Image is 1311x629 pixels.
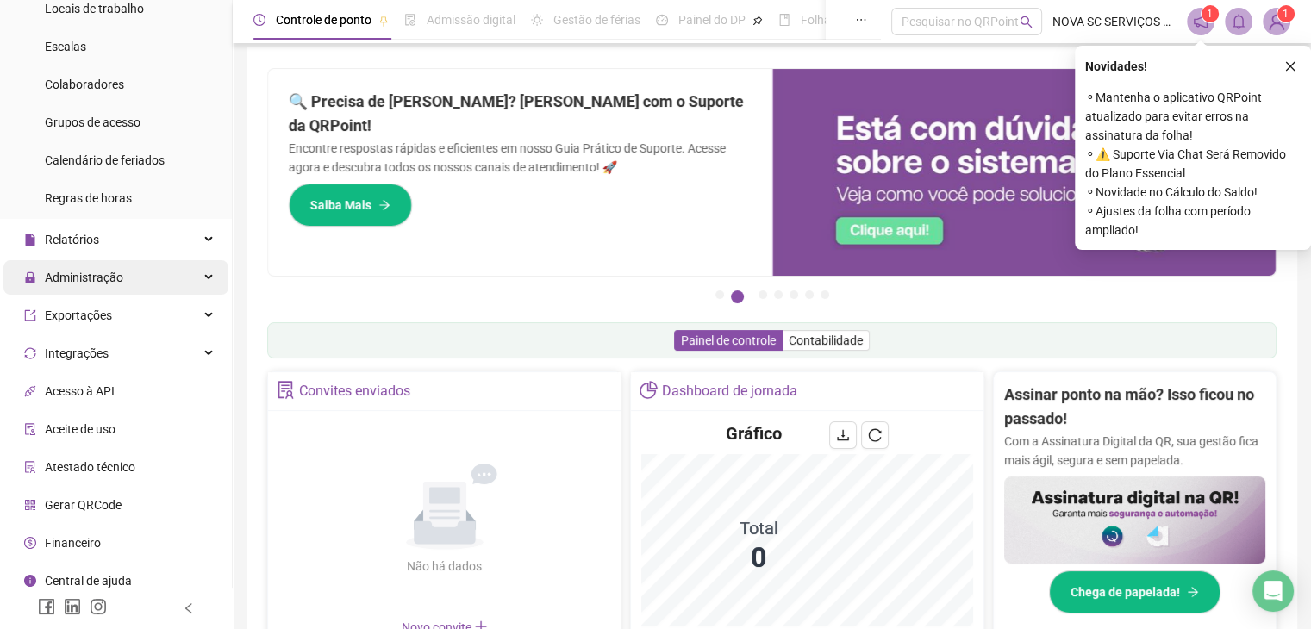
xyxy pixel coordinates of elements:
[45,115,140,129] span: Grupos de acesso
[553,13,640,27] span: Gestão de férias
[45,271,123,284] span: Administração
[64,598,81,615] span: linkedin
[45,2,144,16] span: Locais de trabalho
[855,14,867,26] span: ellipsis
[1284,60,1296,72] span: close
[731,290,744,303] button: 2
[778,14,790,26] span: book
[1004,383,1265,432] h2: Assinar ponto na mão? Isso ficou no passado!
[805,290,814,299] button: 6
[1283,8,1289,20] span: 1
[1277,5,1295,22] sup: Atualize o seu contato no menu Meus Dados
[289,90,752,139] h2: 🔍 Precisa de [PERSON_NAME]? [PERSON_NAME] com o Suporte da QRPoint!
[24,309,36,321] span: export
[45,308,112,322] span: Exportações
[836,428,850,442] span: download
[45,384,115,398] span: Acesso à API
[183,602,195,614] span: left
[1085,145,1301,183] span: ⚬ ⚠️ Suporte Via Chat Será Removido do Plano Essencial
[45,536,101,550] span: Financeiro
[404,14,416,26] span: file-done
[299,377,410,406] div: Convites enviados
[45,233,99,246] span: Relatórios
[45,153,165,167] span: Calendário de feriados
[772,69,1277,276] img: banner%2F0cf4e1f0-cb71-40ef-aa93-44bd3d4ee559.png
[678,13,746,27] span: Painel do DP
[1264,9,1289,34] img: 30038
[24,461,36,473] span: solution
[801,13,911,27] span: Folha de pagamento
[24,385,36,397] span: api
[277,381,295,399] span: solution
[1085,183,1301,202] span: ⚬ Novidade no Cálculo do Saldo!
[1071,582,1180,601] span: Chega de papelada!
[1004,432,1265,470] p: Com a Assinatura Digital da QR, sua gestão fica mais ágil, segura e sem papelada.
[726,421,782,445] h4: Gráfico
[531,14,543,26] span: sun
[821,290,829,299] button: 7
[24,347,36,359] span: sync
[427,13,515,27] span: Admissão digital
[45,574,132,588] span: Central de ajuda
[24,271,36,283] span: lock
[253,14,265,26] span: clock-circle
[790,290,798,299] button: 5
[1085,202,1301,240] span: ⚬ Ajustes da folha com período ampliado!
[1020,16,1033,28] span: search
[45,191,132,205] span: Regras de horas
[1252,570,1294,612] div: Open Intercom Messenger
[45,346,109,360] span: Integrações
[1052,12,1177,31] span: NOVA SC SERVIÇOS TECNICOS EIRELI
[1231,14,1246,29] span: bell
[45,498,122,512] span: Gerar QRCode
[24,234,36,246] span: file
[1187,586,1199,598] span: arrow-right
[310,196,371,215] span: Saiba Mais
[24,537,36,549] span: dollar
[774,290,783,299] button: 4
[789,333,863,347] span: Contabilidade
[1207,8,1213,20] span: 1
[378,199,390,211] span: arrow-right
[662,377,797,406] div: Dashboard de jornada
[365,557,524,576] div: Não há dados
[1049,570,1220,613] button: Chega de papelada!
[24,423,36,435] span: audit
[1202,5,1219,22] sup: 1
[681,333,776,347] span: Painel de controle
[38,598,55,615] span: facebook
[656,14,668,26] span: dashboard
[289,139,752,177] p: Encontre respostas rápidas e eficientes em nosso Guia Prático de Suporte. Acesse agora e descubra...
[1193,14,1208,29] span: notification
[289,184,412,227] button: Saiba Mais
[1004,476,1265,564] img: banner%2F02c71560-61a6-44d4-94b9-c8ab97240462.png
[640,381,658,399] span: pie-chart
[90,598,107,615] span: instagram
[45,422,115,436] span: Aceite de uso
[45,460,135,474] span: Atestado técnico
[24,575,36,587] span: info-circle
[759,290,767,299] button: 3
[45,78,124,91] span: Colaboradores
[1085,88,1301,145] span: ⚬ Mantenha o aplicativo QRPoint atualizado para evitar erros na assinatura da folha!
[715,290,724,299] button: 1
[378,16,389,26] span: pushpin
[24,499,36,511] span: qrcode
[752,16,763,26] span: pushpin
[276,13,371,27] span: Controle de ponto
[45,40,86,53] span: Escalas
[868,428,882,442] span: reload
[1085,57,1147,76] span: Novidades !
